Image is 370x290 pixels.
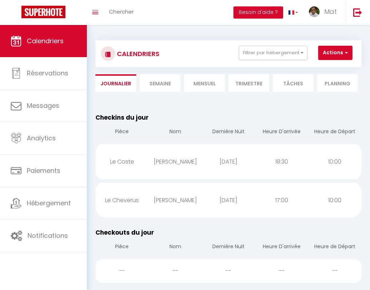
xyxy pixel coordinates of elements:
th: Dernière Nuit [202,122,255,142]
th: Heure de Départ [308,237,361,257]
div: [DATE] [202,150,255,173]
th: Dernière Nuit [202,237,255,257]
button: Actions [318,46,352,60]
span: Checkouts du jour [95,228,154,237]
button: Besoin d'aide ? [233,6,283,19]
div: Le Coste [95,150,149,173]
span: Calendriers [27,36,64,45]
span: Notifications [28,231,68,240]
div: 10:00 [308,150,361,173]
img: logout [353,8,362,17]
li: Journalier [95,74,136,92]
li: Mensuel [184,74,225,92]
span: Analytics [27,134,56,142]
span: Checkins du jour [95,113,149,122]
div: [PERSON_NAME] [149,189,202,212]
span: Mat [324,7,337,16]
div: [PERSON_NAME] [149,150,202,173]
div: Le Cheverus [95,189,149,212]
img: Super Booking [21,6,65,18]
div: -- [308,259,361,282]
button: Ouvrir le widget de chat LiveChat [6,3,27,24]
li: Trimestre [228,74,269,92]
th: Heure de Départ [308,122,361,142]
span: Chercher [109,8,134,15]
th: Pièce [95,122,149,142]
img: ... [309,6,320,17]
button: Filtrer par hébergement [239,46,307,60]
span: Paiements [27,166,60,175]
div: -- [202,259,255,282]
th: Nom [149,122,202,142]
li: Semaine [140,74,181,92]
th: Heure D'arrivée [255,237,308,257]
li: Tâches [273,74,314,92]
h3: CALENDRIERS [115,46,159,62]
div: -- [149,259,202,282]
span: Hébergement [27,199,71,207]
div: 17:00 [255,189,308,212]
div: -- [255,259,308,282]
div: 10:00 [308,189,361,212]
th: Nom [149,237,202,257]
th: Pièce [95,237,149,257]
li: Planning [317,74,358,92]
div: 18:30 [255,150,308,173]
div: [DATE] [202,189,255,212]
span: Messages [27,101,59,110]
th: Heure D'arrivée [255,122,308,142]
span: Réservations [27,69,68,77]
div: -- [95,259,149,282]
